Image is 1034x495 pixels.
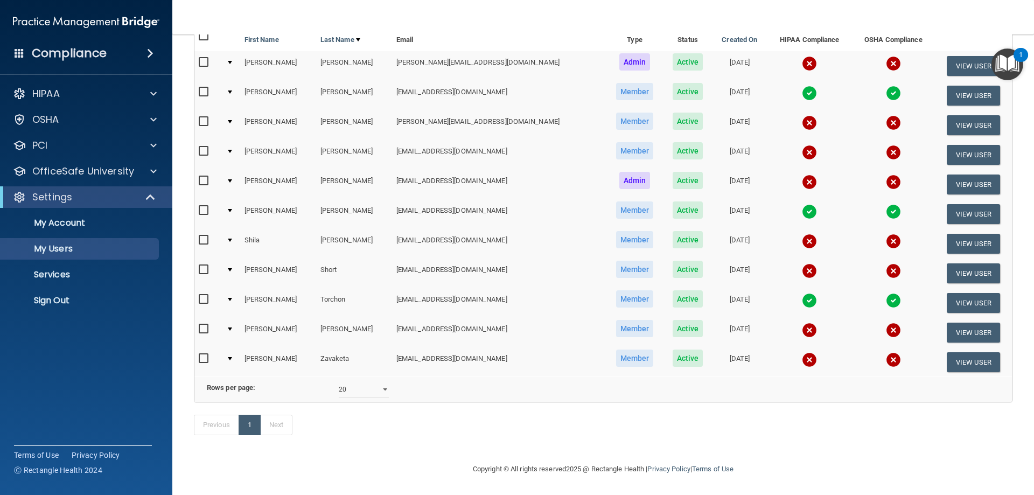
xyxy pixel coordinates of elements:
[32,113,59,126] p: OSHA
[802,352,817,367] img: cross.ca9f0e7f.svg
[886,234,901,249] img: cross.ca9f0e7f.svg
[7,243,154,254] p: My Users
[316,229,392,259] td: [PERSON_NAME]
[802,263,817,278] img: cross.ca9f0e7f.svg
[392,25,606,51] th: Email
[616,142,654,159] span: Member
[13,11,159,33] img: PMB logo
[240,170,316,199] td: [PERSON_NAME]
[673,261,703,278] span: Active
[886,145,901,160] img: cross.ca9f0e7f.svg
[392,170,606,199] td: [EMAIL_ADDRESS][DOMAIN_NAME]
[616,350,654,367] span: Member
[240,229,316,259] td: Shila
[240,199,316,229] td: [PERSON_NAME]
[616,83,654,100] span: Member
[712,199,767,229] td: [DATE]
[72,450,120,461] a: Privacy Policy
[316,259,392,288] td: Short
[392,229,606,259] td: [EMAIL_ADDRESS][DOMAIN_NAME]
[663,25,712,51] th: Status
[947,352,1000,372] button: View User
[712,170,767,199] td: [DATE]
[616,290,654,308] span: Member
[886,115,901,130] img: cross.ca9f0e7f.svg
[947,175,1000,194] button: View User
[712,229,767,259] td: [DATE]
[240,51,316,81] td: [PERSON_NAME]
[886,323,901,338] img: cross.ca9f0e7f.svg
[32,165,134,178] p: OfficeSafe University
[712,347,767,377] td: [DATE]
[240,318,316,347] td: [PERSON_NAME]
[316,51,392,81] td: [PERSON_NAME]
[316,288,392,318] td: Torchon
[316,110,392,140] td: [PERSON_NAME]
[802,234,817,249] img: cross.ca9f0e7f.svg
[240,347,316,377] td: [PERSON_NAME]
[407,452,800,486] div: Copyright © All rights reserved 2025 @ Rectangle Health | |
[712,51,767,81] td: [DATE]
[392,318,606,347] td: [EMAIL_ADDRESS][DOMAIN_NAME]
[240,259,316,288] td: [PERSON_NAME]
[802,115,817,130] img: cross.ca9f0e7f.svg
[14,450,59,461] a: Terms of Use
[886,86,901,101] img: tick.e7d51cea.svg
[673,142,703,159] span: Active
[194,415,239,435] a: Previous
[619,53,651,71] span: Admin
[316,318,392,347] td: [PERSON_NAME]
[7,218,154,228] p: My Account
[320,33,360,46] a: Last Name
[947,56,1000,76] button: View User
[673,231,703,248] span: Active
[13,165,157,178] a: OfficeSafe University
[316,81,392,110] td: [PERSON_NAME]
[240,140,316,170] td: [PERSON_NAME]
[392,81,606,110] td: [EMAIL_ADDRESS][DOMAIN_NAME]
[947,115,1000,135] button: View User
[240,81,316,110] td: [PERSON_NAME]
[848,419,1021,462] iframe: Drift Widget Chat Controller
[14,465,102,476] span: Ⓒ Rectangle Health 2024
[947,86,1000,106] button: View User
[886,56,901,71] img: cross.ca9f0e7f.svg
[767,25,852,51] th: HIPAA Compliance
[712,81,767,110] td: [DATE]
[13,87,157,100] a: HIPAA
[712,110,767,140] td: [DATE]
[240,110,316,140] td: [PERSON_NAME]
[316,170,392,199] td: [PERSON_NAME]
[947,234,1000,254] button: View User
[616,113,654,130] span: Member
[392,347,606,377] td: [EMAIL_ADDRESS][DOMAIN_NAME]
[392,288,606,318] td: [EMAIL_ADDRESS][DOMAIN_NAME]
[673,320,703,337] span: Active
[316,347,392,377] td: Zavaketa
[13,113,157,126] a: OSHA
[392,140,606,170] td: [EMAIL_ADDRESS][DOMAIN_NAME]
[32,87,60,100] p: HIPAA
[886,352,901,367] img: cross.ca9f0e7f.svg
[886,175,901,190] img: cross.ca9f0e7f.svg
[32,191,72,204] p: Settings
[673,83,703,100] span: Active
[13,191,156,204] a: Settings
[802,323,817,338] img: cross.ca9f0e7f.svg
[802,293,817,308] img: tick.e7d51cea.svg
[947,263,1000,283] button: View User
[606,25,663,51] th: Type
[616,201,654,219] span: Member
[239,415,261,435] a: 1
[886,204,901,219] img: tick.e7d51cea.svg
[240,288,316,318] td: [PERSON_NAME]
[692,465,733,473] a: Terms of Use
[886,263,901,278] img: cross.ca9f0e7f.svg
[802,204,817,219] img: tick.e7d51cea.svg
[616,320,654,337] span: Member
[316,140,392,170] td: [PERSON_NAME]
[802,175,817,190] img: cross.ca9f0e7f.svg
[802,56,817,71] img: cross.ca9f0e7f.svg
[7,295,154,306] p: Sign Out
[712,259,767,288] td: [DATE]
